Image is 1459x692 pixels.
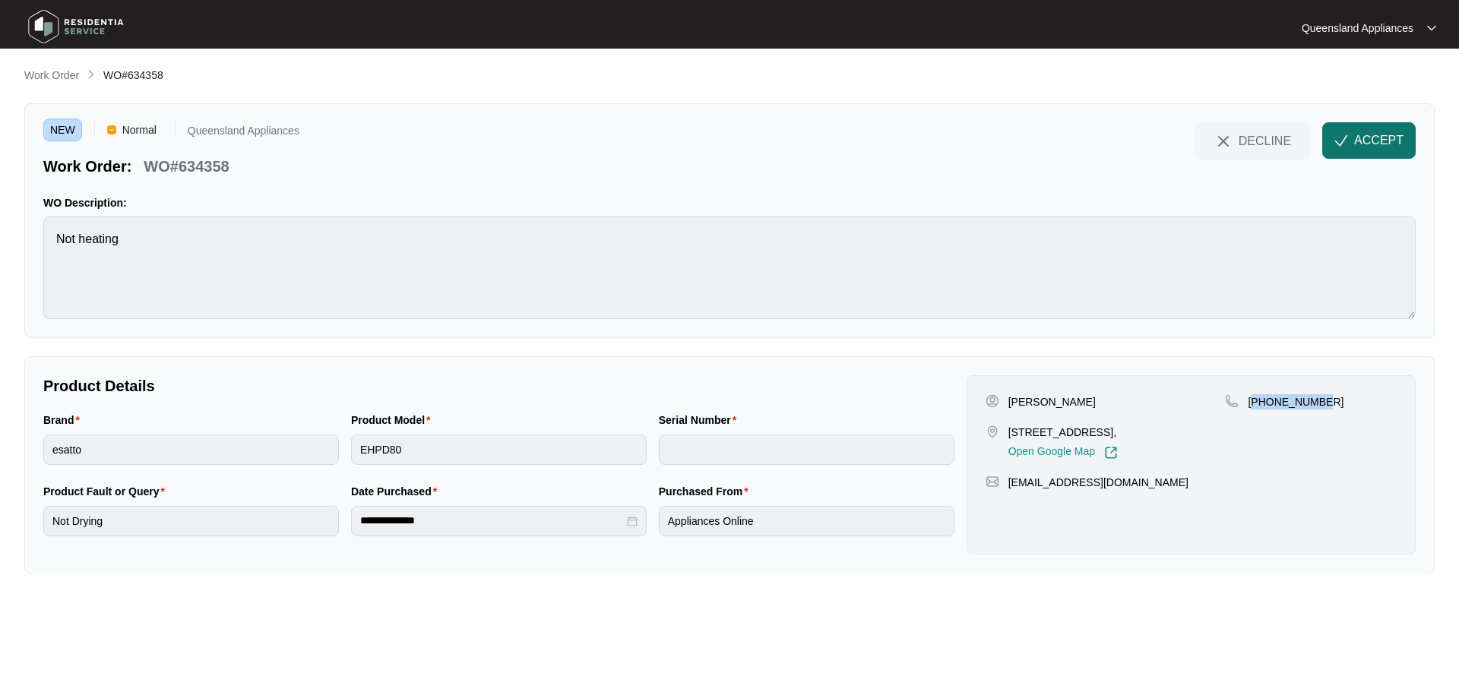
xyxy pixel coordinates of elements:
span: DECLINE [1239,132,1291,149]
span: NEW [43,118,82,141]
button: close-IconDECLINE [1195,122,1310,159]
input: Serial Number [659,434,954,465]
p: Work Order [24,68,79,83]
span: WO#634358 [103,69,163,81]
img: map-pin [986,425,999,438]
input: Date Purchased [360,513,624,529]
img: close-Icon [1214,132,1233,150]
a: Open Google Map [1008,446,1118,460]
img: user-pin [986,394,999,408]
a: Work Order [21,68,82,84]
p: WO#634358 [144,156,229,177]
img: map-pin [986,475,999,488]
label: Date Purchased [351,484,443,499]
p: [PHONE_NUMBER] [1248,394,1343,409]
img: residentia service logo [23,4,129,49]
p: WO Description: [43,195,1416,210]
img: Vercel Logo [107,125,116,134]
input: Purchased From [659,506,954,536]
label: Purchased From [659,484,755,499]
img: chevron-right [85,68,97,81]
p: [STREET_ADDRESS], [1008,425,1118,440]
img: Link-External [1104,446,1118,460]
img: dropdown arrow [1427,24,1436,32]
label: Product Model [351,412,437,428]
span: ACCEPT [1354,131,1404,150]
input: Brand [43,434,339,465]
img: map-pin [1225,394,1239,408]
p: Queensland Appliances [1302,21,1413,36]
img: check-Icon [1334,134,1348,147]
p: Product Details [43,375,954,397]
label: Product Fault or Query [43,484,171,499]
label: Serial Number [659,412,742,428]
input: Product Model [351,434,647,465]
button: check-IconACCEPT [1322,122,1416,159]
p: [PERSON_NAME] [1008,394,1096,409]
label: Brand [43,412,86,428]
p: Work Order: [43,156,131,177]
textarea: Not heating [43,216,1416,319]
span: Normal [116,118,163,141]
input: Product Fault or Query [43,506,339,536]
p: Queensland Appliances [188,125,299,141]
p: [EMAIL_ADDRESS][DOMAIN_NAME] [1008,475,1188,490]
